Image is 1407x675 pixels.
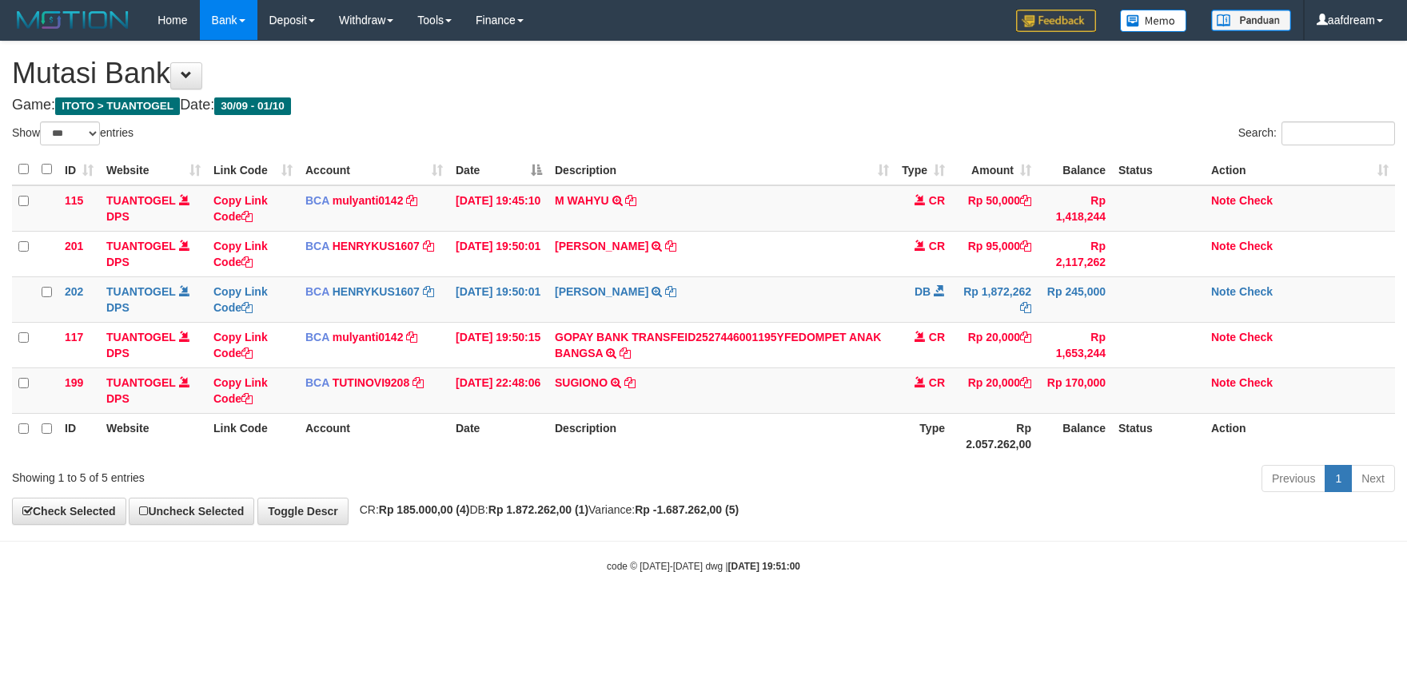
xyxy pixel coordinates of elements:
[333,376,409,389] a: TUTINOVI9208
[100,231,207,276] td: DPS
[305,285,329,298] span: BCA
[100,276,207,322] td: DPS
[207,154,299,185] th: Link Code: activate to sort column ascending
[449,185,548,232] td: [DATE] 19:45:10
[548,154,895,185] th: Description: activate to sort column ascending
[257,498,349,525] a: Toggle Descr
[12,498,126,525] a: Check Selected
[106,285,176,298] a: TUANTOGEL
[1239,240,1273,252] a: Check
[1038,154,1112,185] th: Balance
[213,240,268,268] a: Copy Link Code
[1239,285,1273,298] a: Check
[65,194,83,207] span: 115
[548,413,895,459] th: Description
[100,413,207,459] th: Website
[895,154,951,185] th: Type: activate to sort column ascending
[58,154,100,185] th: ID: activate to sort column ascending
[1211,10,1291,31] img: panduan.png
[1038,413,1112,459] th: Balance
[728,561,800,572] strong: [DATE] 19:51:00
[555,194,609,207] a: M WAHYU
[555,331,881,359] a: GOPAY BANK TRANSFEID2527446001195YFEDOMPET ANAK BANGSA
[65,376,83,389] span: 199
[106,240,176,252] a: TUANTOGEL
[305,240,329,252] span: BCA
[915,285,931,298] span: DB
[352,503,739,516] span: CR: DB: Variance:
[1211,376,1236,389] a: Note
[379,503,470,516] strong: Rp 185.000,00 (4)
[299,154,449,185] th: Account: activate to sort column ascending
[1239,331,1273,343] a: Check
[1325,465,1352,492] a: 1
[488,503,588,516] strong: Rp 1.872.262,00 (1)
[951,231,1038,276] td: Rp 95,000
[1120,10,1187,32] img: Button%20Memo.svg
[449,231,548,276] td: [DATE] 19:50:01
[1020,376,1031,389] a: Copy Rp 20,000 to clipboard
[449,322,548,367] td: [DATE] 19:50:15
[449,413,548,459] th: Date
[1281,121,1395,145] input: Search:
[305,331,329,343] span: BCA
[423,240,434,252] a: Copy HENRYKUS1607 to clipboard
[951,276,1038,322] td: Rp 1,872,262
[1262,465,1325,492] a: Previous
[1020,331,1031,343] a: Copy Rp 20,000 to clipboard
[1205,154,1395,185] th: Action: activate to sort column ascending
[65,331,83,343] span: 117
[951,367,1038,413] td: Rp 20,000
[1112,154,1205,185] th: Status
[1038,185,1112,232] td: Rp 1,418,244
[423,285,434,298] a: Copy HENRYKUS1607 to clipboard
[951,185,1038,232] td: Rp 50,000
[305,194,329,207] span: BCA
[929,331,945,343] span: CR
[1211,240,1236,252] a: Note
[929,376,945,389] span: CR
[665,285,676,298] a: Copy EDI MULYADI to clipboard
[625,194,636,207] a: Copy M WAHYU to clipboard
[1211,194,1236,207] a: Note
[951,322,1038,367] td: Rp 20,000
[555,285,648,298] a: [PERSON_NAME]
[1020,301,1031,314] a: Copy Rp 1,872,262 to clipboard
[100,154,207,185] th: Website: activate to sort column ascending
[929,240,945,252] span: CR
[620,347,631,359] a: Copy GOPAY BANK TRANSFEID2527446001195YFEDOMPET ANAK BANGSA to clipboard
[1038,231,1112,276] td: Rp 2,117,262
[65,240,83,252] span: 201
[214,97,291,115] span: 30/09 - 01/10
[1239,376,1273,389] a: Check
[12,463,574,486] div: Showing 1 to 5 of 5 entries
[555,376,608,389] a: SUGIONO
[1351,465,1395,492] a: Next
[129,498,254,525] a: Uncheck Selected
[449,154,548,185] th: Date: activate to sort column descending
[635,503,739,516] strong: Rp -1.687.262,00 (5)
[1238,121,1395,145] label: Search:
[1112,413,1205,459] th: Status
[12,97,1395,113] h4: Game: Date:
[106,331,176,343] a: TUANTOGEL
[213,285,268,314] a: Copy Link Code
[406,331,417,343] a: Copy mulyanti0142 to clipboard
[449,276,548,322] td: [DATE] 19:50:01
[305,376,329,389] span: BCA
[100,322,207,367] td: DPS
[1239,194,1273,207] a: Check
[624,376,636,389] a: Copy SUGIONO to clipboard
[1020,240,1031,252] a: Copy Rp 95,000 to clipboard
[58,413,100,459] th: ID
[333,240,420,252] a: HENRYKUS1607
[449,367,548,413] td: [DATE] 22:48:06
[406,194,417,207] a: Copy mulyanti0142 to clipboard
[1038,276,1112,322] td: Rp 245,000
[12,8,134,32] img: MOTION_logo.png
[106,376,176,389] a: TUANTOGEL
[951,154,1038,185] th: Amount: activate to sort column ascending
[929,194,945,207] span: CR
[413,376,424,389] a: Copy TUTINOVI9208 to clipboard
[555,240,648,252] a: [PERSON_NAME]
